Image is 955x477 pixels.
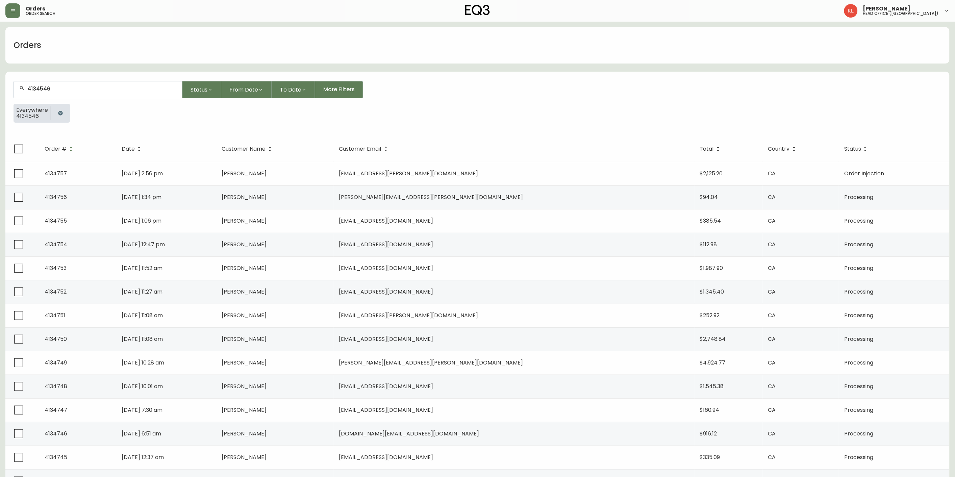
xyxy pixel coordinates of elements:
[700,146,723,152] span: Total
[844,241,873,248] span: Processing
[768,147,790,151] span: Country
[191,85,207,94] span: Status
[45,406,67,414] span: 4134747
[768,335,776,343] span: CA
[844,382,873,390] span: Processing
[465,5,490,16] img: logo
[863,6,911,11] span: [PERSON_NAME]
[768,264,776,272] span: CA
[844,406,873,414] span: Processing
[700,264,723,272] span: $1,987.90
[222,311,267,319] span: [PERSON_NAME]
[45,146,75,152] span: Order #
[222,264,267,272] span: [PERSON_NAME]
[26,6,45,11] span: Orders
[844,430,873,437] span: Processing
[222,359,267,367] span: [PERSON_NAME]
[222,241,267,248] span: [PERSON_NAME]
[222,382,267,390] span: [PERSON_NAME]
[122,288,162,296] span: [DATE] 11:27 am
[222,170,267,177] span: [PERSON_NAME]
[844,4,858,18] img: 2c0c8aa7421344cf0398c7f872b772b5
[45,193,67,201] span: 4134756
[700,170,723,177] span: $2,125.20
[339,146,390,152] span: Customer Email
[768,217,776,225] span: CA
[700,430,717,437] span: $916.12
[45,217,67,225] span: 4134755
[45,453,67,461] span: 4134745
[14,40,41,51] h1: Orders
[339,264,433,272] span: [EMAIL_ADDRESS][DOMAIN_NAME]
[339,359,523,367] span: [PERSON_NAME][EMAIL_ADDRESS][PERSON_NAME][DOMAIN_NAME]
[768,311,776,319] span: CA
[280,85,301,94] span: To Date
[122,335,163,343] span: [DATE] 11:08 am
[16,113,48,119] span: 4134546
[700,288,724,296] span: $1,345.40
[45,264,67,272] span: 4134753
[700,241,717,248] span: $112.98
[768,430,776,437] span: CA
[222,193,267,201] span: [PERSON_NAME]
[229,85,258,94] span: From Date
[768,359,776,367] span: CA
[16,107,48,113] span: Everywhere
[339,147,381,151] span: Customer Email
[768,241,776,248] span: CA
[768,288,776,296] span: CA
[45,311,65,319] span: 4134751
[45,288,67,296] span: 4134752
[122,406,162,414] span: [DATE] 7:30 am
[272,81,315,98] button: To Date
[339,170,478,177] span: [EMAIL_ADDRESS][PERSON_NAME][DOMAIN_NAME]
[122,359,164,367] span: [DATE] 10:28 am
[45,382,67,390] span: 4134748
[768,146,799,152] span: Country
[844,359,873,367] span: Processing
[222,335,267,343] span: [PERSON_NAME]
[122,382,163,390] span: [DATE] 10:01 am
[122,147,135,151] span: Date
[700,335,726,343] span: $2,748.84
[700,382,724,390] span: $1,545.38
[45,241,67,248] span: 4134754
[339,430,479,437] span: [DOMAIN_NAME][EMAIL_ADDRESS][DOMAIN_NAME]
[222,147,266,151] span: Customer Name
[768,453,776,461] span: CA
[26,11,55,16] h5: order search
[700,359,726,367] span: $4,924.77
[339,335,433,343] span: [EMAIL_ADDRESS][DOMAIN_NAME]
[45,430,67,437] span: 4134746
[339,288,433,296] span: [EMAIL_ADDRESS][DOMAIN_NAME]
[700,406,720,414] span: $160.94
[700,147,714,151] span: Total
[27,85,177,92] input: Search
[768,170,776,177] span: CA
[45,359,67,367] span: 4134749
[45,170,67,177] span: 4134757
[339,217,433,225] span: [EMAIL_ADDRESS][DOMAIN_NAME]
[122,430,161,437] span: [DATE] 6:51 am
[122,453,164,461] span: [DATE] 12:37 am
[844,311,873,319] span: Processing
[700,217,721,225] span: $385.54
[222,146,274,152] span: Customer Name
[844,193,873,201] span: Processing
[700,453,720,461] span: $335.09
[844,147,861,151] span: Status
[339,241,433,248] span: [EMAIL_ADDRESS][DOMAIN_NAME]
[768,406,776,414] span: CA
[122,146,144,152] span: Date
[122,264,162,272] span: [DATE] 11:52 am
[768,193,776,201] span: CA
[45,335,67,343] span: 4134750
[339,406,433,414] span: [EMAIL_ADDRESS][DOMAIN_NAME]
[844,335,873,343] span: Processing
[844,217,873,225] span: Processing
[700,311,720,319] span: $252.92
[122,170,163,177] span: [DATE] 2:56 pm
[122,311,163,319] span: [DATE] 11:08 am
[222,453,267,461] span: [PERSON_NAME]
[863,11,939,16] h5: head office ([GEOGRAPHIC_DATA])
